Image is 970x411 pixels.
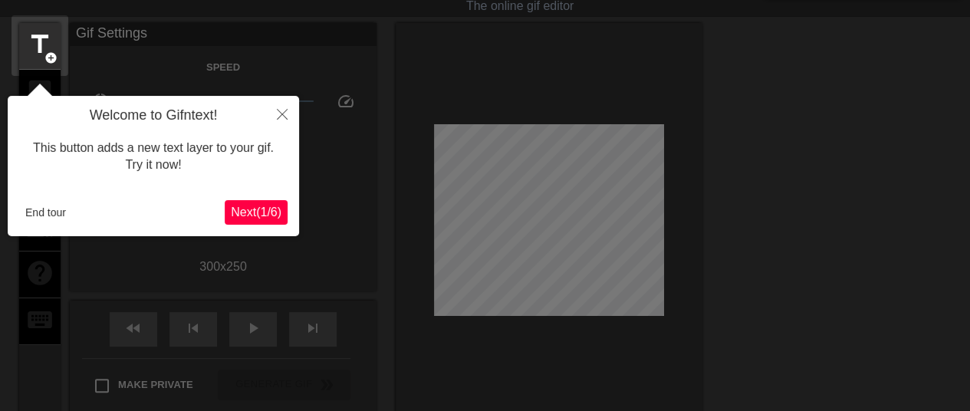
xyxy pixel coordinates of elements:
[265,96,299,131] button: Close
[225,200,288,225] button: Next
[19,124,288,189] div: This button adds a new text layer to your gif. Try it now!
[231,205,281,219] span: Next ( 1 / 6 )
[19,107,288,124] h4: Welcome to Gifntext!
[19,201,72,224] button: End tour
